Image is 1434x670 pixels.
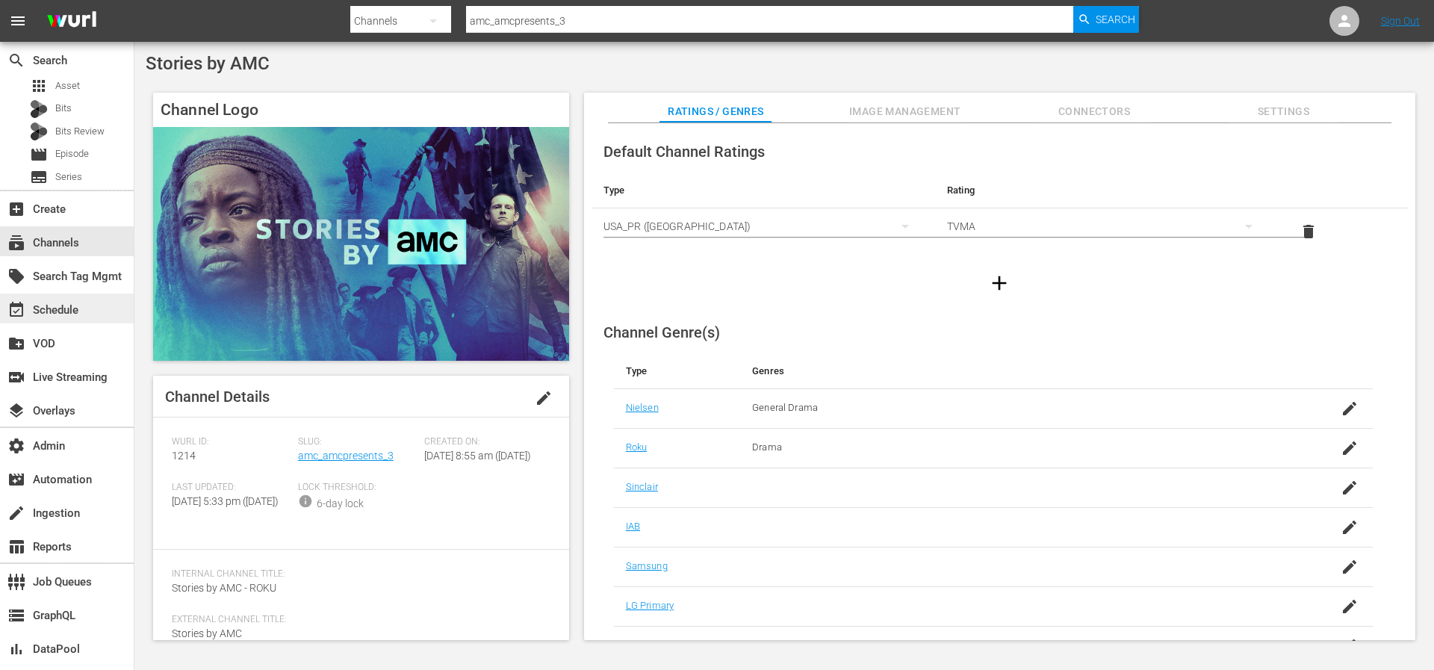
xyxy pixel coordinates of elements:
span: Stories by AMC [172,627,242,639]
span: Asset [55,78,80,93]
th: Type [592,173,935,208]
span: Internal Channel Title: [172,568,543,580]
span: Search [7,52,25,69]
span: 1214 [172,450,196,462]
span: Episode [30,146,48,164]
span: Stories by AMC [146,53,270,74]
span: Wurl ID: [172,436,291,448]
span: [DATE] 5:33 pm ([DATE]) [172,495,279,507]
a: Samsung [626,560,668,571]
span: Create [7,200,25,218]
span: Episode [55,146,89,161]
span: Overlays [7,402,25,420]
button: delete [1291,214,1326,249]
div: Bits [30,100,48,118]
span: Channel Details [165,388,270,406]
span: Search Tag Mgmt [7,267,25,285]
span: Job Queues [7,573,25,591]
span: Bits Review [55,124,105,139]
div: 6-day lock [317,496,364,512]
span: Default Channel Ratings [603,143,765,161]
span: Channel Genre(s) [603,323,720,341]
span: Created On: [424,436,543,448]
button: edit [526,380,562,416]
a: Roku [626,441,648,453]
img: Stories by AMC [153,127,569,361]
th: Rating [935,173,1279,208]
span: Bits [55,101,72,116]
span: delete [1300,223,1317,241]
a: Nielsen [626,402,659,413]
a: Sinclair [626,481,658,492]
span: Schedule [7,301,25,319]
span: Series [30,168,48,186]
a: IAB [626,521,640,532]
span: Slug: [298,436,417,448]
button: Search [1073,6,1139,33]
span: Ingestion [7,504,25,522]
table: simple table [592,173,1408,255]
span: Channels [7,234,25,252]
a: amc_amcpresents_3 [298,450,394,462]
span: Settings [1227,102,1339,121]
span: Ratings / Genres [659,102,772,121]
span: Admin [7,437,25,455]
a: Sign Out [1381,15,1420,27]
span: Live Streaming [7,368,25,386]
a: LG Secondary [626,639,686,651]
img: ans4CAIJ8jUAAAAAAAAAAAAAAAAAAAAAAAAgQb4GAAAAAAAAAAAAAAAAAAAAAAAAJMjXAAAAAAAAAAAAAAAAAAAAAAAAgAT5G... [36,4,108,39]
span: Image Management [849,102,961,121]
span: VOD [7,335,25,353]
span: Automation [7,471,25,488]
span: [DATE] 8:55 am ([DATE]) [424,450,531,462]
div: TVMA [947,205,1267,247]
div: USA_PR ([GEOGRAPHIC_DATA]) [603,205,923,247]
span: menu [9,12,27,30]
span: info [298,494,313,509]
span: DataPool [7,640,25,658]
th: Type [614,353,740,389]
span: Connectors [1038,102,1150,121]
span: External Channel Title: [172,614,543,626]
span: Search [1096,6,1135,33]
span: Last Updated: [172,482,291,494]
span: Lock Threshold: [298,482,417,494]
span: Reports [7,538,25,556]
span: Stories by AMC - ROKU [172,582,276,594]
h4: Channel Logo [153,93,569,127]
div: Bits Review [30,122,48,140]
span: Series [55,170,82,184]
span: Asset [30,77,48,95]
span: edit [535,389,553,407]
span: GraphQL [7,607,25,624]
a: LG Primary [626,600,674,611]
th: Genres [740,353,1288,389]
